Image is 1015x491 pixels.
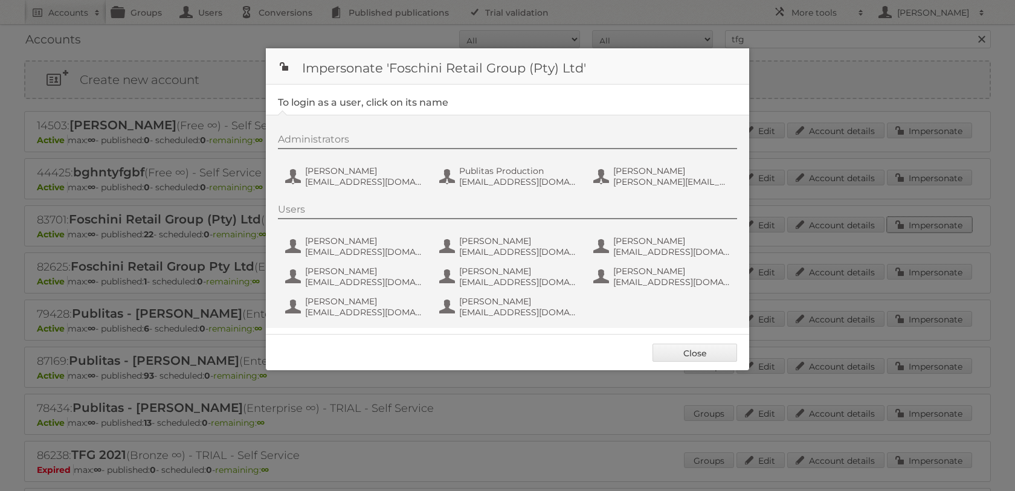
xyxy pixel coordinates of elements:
span: [EMAIL_ADDRESS][DOMAIN_NAME] [305,246,422,257]
div: Users [278,204,737,219]
span: [PERSON_NAME] [305,266,422,277]
span: [EMAIL_ADDRESS][DOMAIN_NAME] [305,277,422,287]
span: [PERSON_NAME] [305,165,422,176]
button: [PERSON_NAME] [EMAIL_ADDRESS][DOMAIN_NAME] [438,295,580,319]
button: [PERSON_NAME] [EMAIL_ADDRESS][DOMAIN_NAME] [592,234,734,258]
button: [PERSON_NAME] [EMAIL_ADDRESS][DOMAIN_NAME] [438,265,580,289]
button: [PERSON_NAME] [EMAIL_ADDRESS][DOMAIN_NAME] [284,164,426,188]
legend: To login as a user, click on its name [278,97,448,108]
div: Administrators [278,133,737,149]
span: Publitas Production [459,165,576,176]
h1: Impersonate 'Foschini Retail Group (Pty) Ltd' [266,48,749,85]
span: [PERSON_NAME] [459,266,576,277]
a: Close [652,344,737,362]
span: [PERSON_NAME] [305,236,422,246]
span: [PERSON_NAME][EMAIL_ADDRESS][DOMAIN_NAME] [613,176,730,187]
span: [EMAIL_ADDRESS][DOMAIN_NAME] [459,246,576,257]
span: [PERSON_NAME] [613,266,730,277]
span: [PERSON_NAME] [613,165,730,176]
span: [EMAIL_ADDRESS][DOMAIN_NAME] [459,277,576,287]
button: Publitas Production [EMAIL_ADDRESS][DOMAIN_NAME] [438,164,580,188]
button: [PERSON_NAME] [EMAIL_ADDRESS][DOMAIN_NAME] [284,295,426,319]
span: [EMAIL_ADDRESS][DOMAIN_NAME] [305,307,422,318]
span: [PERSON_NAME] [613,236,730,246]
button: [PERSON_NAME] [EMAIL_ADDRESS][DOMAIN_NAME] [284,234,426,258]
button: [PERSON_NAME] [EMAIL_ADDRESS][DOMAIN_NAME] [438,234,580,258]
span: [EMAIL_ADDRESS][DOMAIN_NAME] [613,246,730,257]
span: [PERSON_NAME] [459,236,576,246]
button: [PERSON_NAME] [EMAIL_ADDRESS][DOMAIN_NAME] [592,265,734,289]
button: [PERSON_NAME] [EMAIL_ADDRESS][DOMAIN_NAME] [284,265,426,289]
span: [PERSON_NAME] [305,296,422,307]
span: [PERSON_NAME] [459,296,576,307]
span: [EMAIL_ADDRESS][DOMAIN_NAME] [305,176,422,187]
span: [EMAIL_ADDRESS][DOMAIN_NAME] [459,176,576,187]
span: [EMAIL_ADDRESS][DOMAIN_NAME] [459,307,576,318]
button: [PERSON_NAME] [PERSON_NAME][EMAIL_ADDRESS][DOMAIN_NAME] [592,164,734,188]
span: [EMAIL_ADDRESS][DOMAIN_NAME] [613,277,730,287]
